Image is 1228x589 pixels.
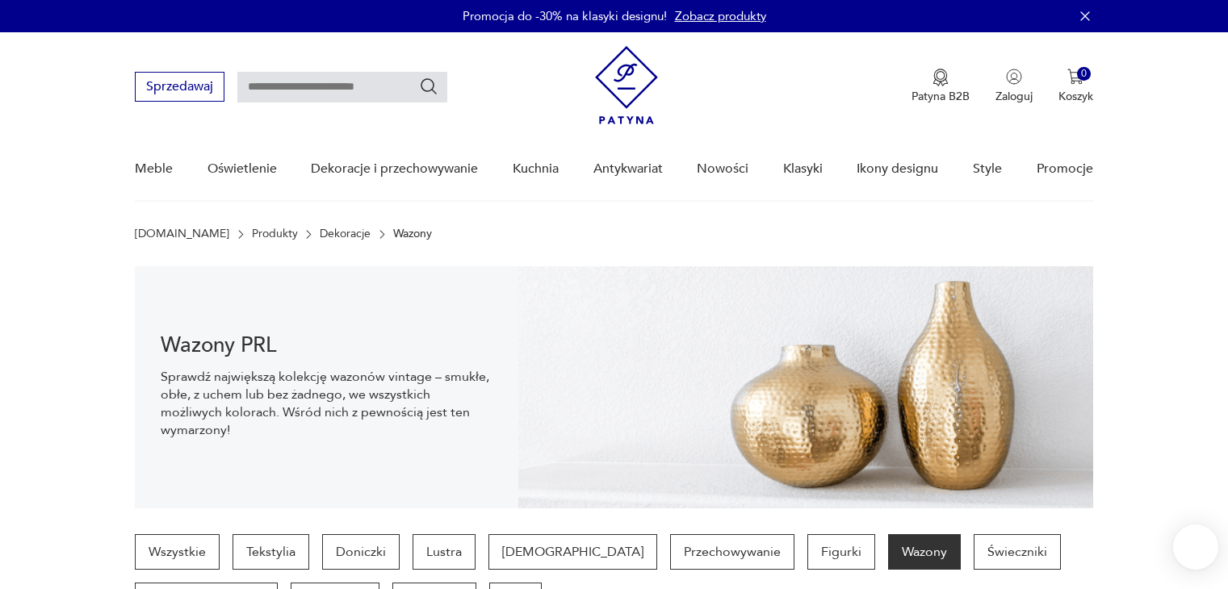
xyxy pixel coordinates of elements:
[135,138,173,200] a: Meble
[1058,69,1093,104] button: 0Koszyk
[995,89,1033,104] p: Zaloguj
[320,228,371,240] a: Dekoracje
[135,72,224,102] button: Sprzedawaj
[393,228,432,240] p: Wazony
[513,138,559,200] a: Kuchnia
[488,534,657,570] a: [DEMOGRAPHIC_DATA]
[888,534,961,570] a: Wazony
[233,534,309,570] a: Tekstylia
[135,534,220,570] a: Wszystkie
[1173,524,1218,570] iframe: Smartsupp widget button
[1077,67,1091,81] div: 0
[593,138,663,200] a: Antykwariat
[161,336,492,355] h1: Wazony PRL
[311,138,478,200] a: Dekoracje i przechowywanie
[1058,89,1093,104] p: Koszyk
[207,138,277,200] a: Oświetlenie
[675,8,766,24] a: Zobacz produkty
[973,138,1002,200] a: Style
[135,82,224,94] a: Sprzedawaj
[857,138,938,200] a: Ikony designu
[912,89,970,104] p: Patyna B2B
[912,69,970,104] a: Ikona medaluPatyna B2B
[595,46,658,124] img: Patyna - sklep z meblami i dekoracjami vintage
[135,228,229,240] a: [DOMAIN_NAME]
[912,69,970,104] button: Patyna B2B
[161,368,492,439] p: Sprawdź największą kolekcję wazonów vintage – smukłe, obłe, z uchem lub bez żadnego, we wszystkic...
[1006,69,1022,85] img: Ikonka użytkownika
[1067,69,1083,85] img: Ikona koszyka
[933,69,949,86] img: Ikona medalu
[807,534,875,570] a: Figurki
[995,69,1033,104] button: Zaloguj
[670,534,794,570] a: Przechowywanie
[419,77,438,96] button: Szukaj
[518,266,1093,508] img: Wazony vintage
[463,8,667,24] p: Promocja do -30% na klasyki designu!
[783,138,823,200] a: Klasyki
[1037,138,1093,200] a: Promocje
[974,534,1061,570] a: Świeczniki
[697,138,748,200] a: Nowości
[413,534,476,570] a: Lustra
[252,228,298,240] a: Produkty
[322,534,400,570] a: Doniczki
